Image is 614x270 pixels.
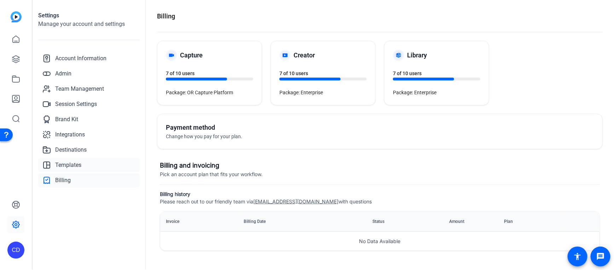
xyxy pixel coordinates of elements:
[393,90,436,95] span: Package: Enterprise
[279,71,308,76] span: 7 of 10 users
[7,242,24,259] div: CD
[180,50,203,60] h5: Capture
[11,11,22,22] img: blue-gradient.svg
[279,90,323,95] span: Package: Enterprise
[38,11,140,20] h1: Settings
[55,176,71,185] span: Billing
[573,252,582,261] mat-icon: accessibility
[166,123,380,133] h5: Payment method
[253,198,338,204] a: [EMAIL_ADDRESS][DOMAIN_NAME]
[160,232,599,251] p: No Data Available
[55,130,85,139] span: Integrations
[38,97,140,111] a: Session Settings
[38,20,140,28] h2: Manage your account and settings
[38,82,140,96] a: Team Management
[294,50,315,60] h5: Creator
[407,50,427,60] h5: Library
[166,71,195,76] span: 7 of 10 users
[393,71,422,76] span: 7 of 10 users
[415,212,499,231] th: Amount
[499,212,561,231] th: Plan
[160,171,262,177] span: Pick an account plan that fits your workflow.
[55,54,106,63] span: Account Information
[55,161,81,169] span: Templates
[342,212,416,231] th: Status
[157,11,175,21] h1: Billing
[160,212,238,231] th: Invoice
[38,67,140,81] a: Admin
[38,112,140,126] a: Brand Kit
[166,90,233,95] span: Package: OR Capture Platform
[55,146,87,154] span: Destinations
[55,115,78,124] span: Brand Kit
[38,51,140,66] a: Account Information
[55,69,71,78] span: Admin
[38,128,140,142] a: Integrations
[160,161,600,170] h3: Billing and invoicing
[38,158,140,172] a: Templates
[55,85,104,93] span: Team Management
[38,143,140,157] a: Destinations
[55,100,97,108] span: Session Settings
[160,212,599,232] table: invoices-table
[160,198,372,204] span: Please reach out to our friendly team via with questions
[596,252,605,261] mat-icon: message
[160,190,600,198] h5: Billing history
[166,134,242,139] span: Change how you pay for your plan.
[238,212,342,231] th: Billing Date
[38,173,140,187] a: Billing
